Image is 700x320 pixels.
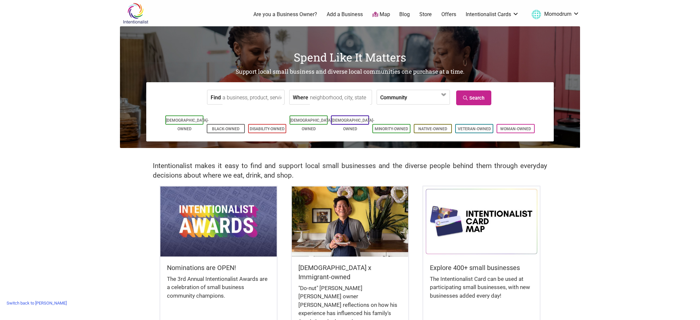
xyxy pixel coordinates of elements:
[120,49,580,65] h1: Spend Like It Matters
[120,3,151,24] img: Intentionalist
[222,90,283,105] input: a business, product, service
[160,186,277,256] img: Intentionalist Awards
[375,127,408,131] a: Minority-Owned
[253,11,317,18] a: Are you a Business Owner?
[293,90,308,104] label: Where
[456,90,491,105] a: Search
[310,90,370,105] input: neighborhood, city, state
[290,118,333,131] a: [DEMOGRAPHIC_DATA]-Owned
[167,275,270,307] div: The 3rd Annual Intentionalist Awards are a celebration of small business community champions.
[332,118,374,131] a: [DEMOGRAPHIC_DATA]-Owned
[212,127,240,131] a: Black-Owned
[418,127,447,131] a: Native-Owned
[298,263,402,282] h5: [DEMOGRAPHIC_DATA] x Immigrant-owned
[423,186,540,256] img: Intentionalist Card Map
[167,263,270,272] h5: Nominations are OPEN!
[458,127,491,131] a: Veteran-Owned
[419,11,432,18] a: Store
[3,298,70,308] a: Switch back to [PERSON_NAME]
[441,11,456,18] a: Offers
[250,127,285,131] a: Disability-Owned
[528,9,579,20] a: Momodrum
[120,68,580,76] h2: Support local small business and diverse local communities one purchase at a time.
[327,11,363,18] a: Add a Business
[153,161,547,180] h2: Intentionalist makes it easy to find and support local small businesses and the diverse people be...
[166,118,209,131] a: [DEMOGRAPHIC_DATA]-Owned
[372,11,390,18] a: Map
[292,186,408,256] img: King Donuts - Hong Chhuor
[211,90,221,104] label: Find
[466,11,519,18] a: Intentionalist Cards
[380,90,407,104] label: Community
[430,275,533,307] div: The Intentionalist Card can be used at participating small businesses, with new businesses added ...
[430,263,533,272] h5: Explore 400+ small businesses
[399,11,410,18] a: Blog
[500,127,531,131] a: Woman-Owned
